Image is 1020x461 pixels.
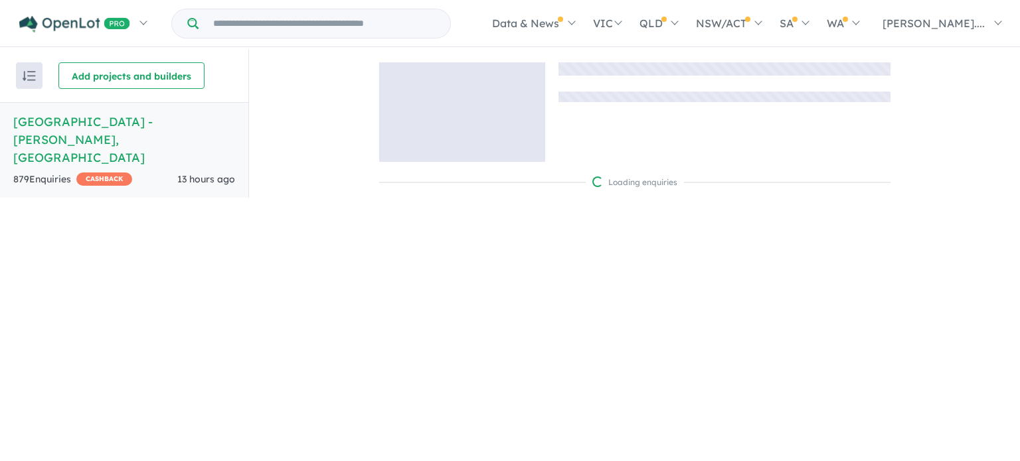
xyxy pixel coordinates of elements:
[13,172,132,188] div: 879 Enquir ies
[23,71,36,81] img: sort.svg
[177,173,235,185] span: 13 hours ago
[76,172,132,186] span: CASHBACK
[201,9,448,38] input: Try estate name, suburb, builder or developer
[592,176,677,189] div: Loading enquiries
[883,17,985,30] span: [PERSON_NAME]....
[19,16,130,33] img: Openlot PRO Logo White
[58,62,205,89] button: Add projects and builders
[13,113,235,166] h5: [GEOGRAPHIC_DATA] - [PERSON_NAME] , [GEOGRAPHIC_DATA]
